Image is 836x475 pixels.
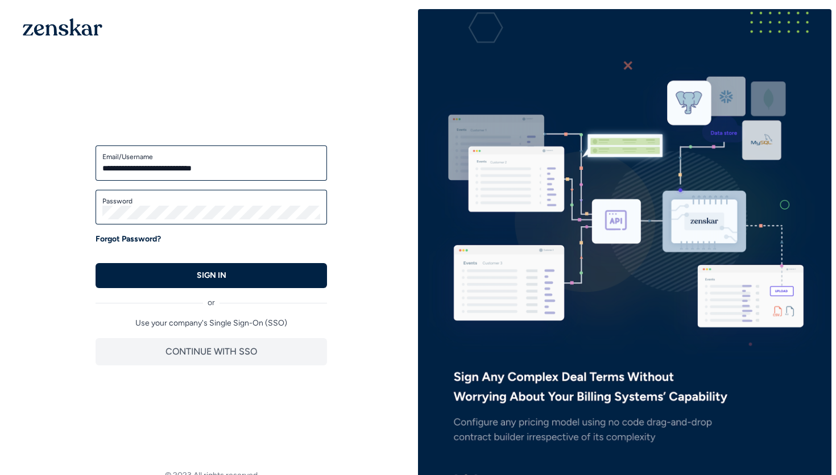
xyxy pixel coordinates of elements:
button: SIGN IN [96,263,327,288]
img: 1OGAJ2xQqyY4LXKgY66KYq0eOWRCkrZdAb3gUhuVAqdWPZE9SRJmCz+oDMSn4zDLXe31Ii730ItAGKgCKgCCgCikA4Av8PJUP... [23,18,102,36]
p: Use your company's Single Sign-On (SSO) [96,318,327,329]
p: SIGN IN [197,270,226,281]
label: Password [102,197,320,206]
a: Forgot Password? [96,234,161,245]
div: or [96,288,327,309]
label: Email/Username [102,152,320,161]
button: CONTINUE WITH SSO [96,338,327,365]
